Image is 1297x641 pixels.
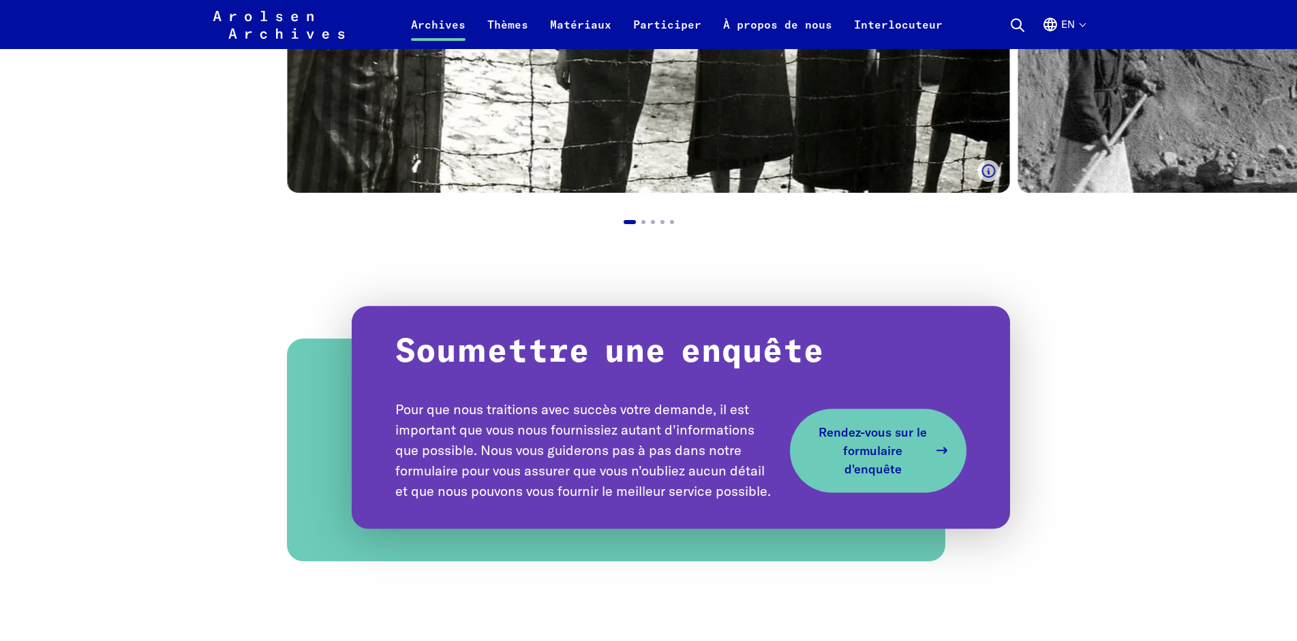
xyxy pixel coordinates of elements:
button: Aller à la diapositive 2 [636,215,651,230]
nav: Primaire [400,8,953,41]
button: Montrer la légende [978,160,1000,182]
a: À propos de nous [712,16,843,49]
span: Rendez-vous sur le formulaire d'enquête [817,423,929,478]
button: Aller à la diapositive 5 [665,215,680,230]
button: Aller à la diapositive 1 [618,215,641,230]
p: Pour que nous traitions avec succès votre demande, il est important que vous nous fournissiez aut... [395,400,776,502]
button: Aller à la diapositive 3 [645,215,660,230]
a: Thèmes [476,16,539,49]
a: Interlocuteur [843,16,953,49]
a: Matériaux [539,16,622,49]
a: Participer [622,16,712,49]
button: Anglais, sélection des langues [1042,16,1085,49]
a: Rendez-vous sur le formulaire d'enquête [790,409,967,493]
button: Aller à la glissière 4 [655,215,670,230]
a: Archives [400,16,476,49]
p: Soumettre une enquête [395,333,967,373]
